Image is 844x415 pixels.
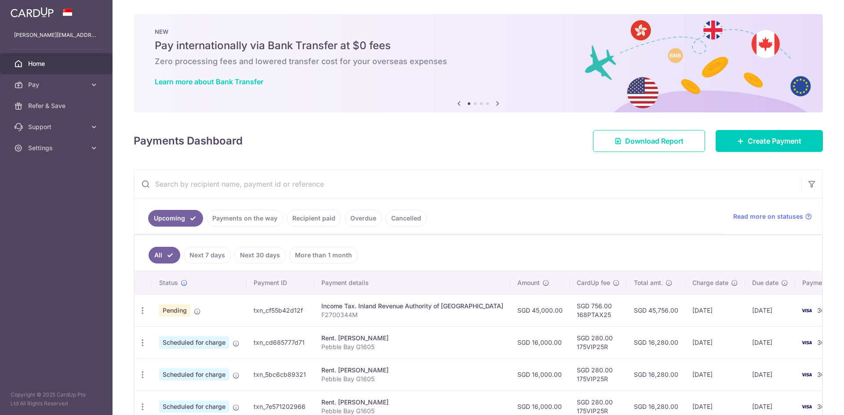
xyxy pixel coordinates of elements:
h4: Payments Dashboard [134,133,243,149]
td: [DATE] [685,358,745,390]
td: [DATE] [685,294,745,326]
td: txn_cf55b42d12f [247,294,314,326]
td: SGD 16,280.00 [627,326,685,358]
span: 3686 [817,371,833,378]
h5: Pay internationally via Bank Transfer at $0 fees [155,39,802,53]
td: [DATE] [745,294,795,326]
a: All [149,247,180,263]
span: Total amt. [634,278,663,287]
td: SGD 45,756.00 [627,294,685,326]
a: Learn more about Bank Transfer [155,77,263,86]
div: Rent. [PERSON_NAME] [321,334,503,343]
span: Scheduled for charge [159,401,229,413]
a: Cancelled [386,210,427,227]
div: Rent. [PERSON_NAME] [321,366,503,375]
span: Read more on statuses [733,212,803,221]
div: Income Tax. Inland Revenue Authority of [GEOGRAPHIC_DATA] [321,302,503,310]
td: [DATE] [745,358,795,390]
a: Read more on statuses [733,212,812,221]
th: Payment details [314,271,510,294]
a: Next 7 days [184,247,231,263]
td: SGD 16,000.00 [510,358,570,390]
a: Payments on the way [207,210,283,227]
img: Bank Card [798,369,815,380]
a: More than 1 month [289,247,358,263]
span: Status [159,278,178,287]
span: Scheduled for charge [159,336,229,349]
td: txn_5bc6cb89321 [247,358,314,390]
span: Home [28,59,86,68]
img: CardUp [11,7,54,18]
div: Rent. [PERSON_NAME] [321,398,503,407]
span: Pay [28,80,86,89]
span: Due date [752,278,779,287]
p: NEW [155,28,802,35]
a: Next 30 days [234,247,286,263]
a: Recipient paid [287,210,341,227]
p: Pebble Bay G1605 [321,375,503,383]
a: Download Report [593,130,705,152]
img: Bank Card [798,337,815,348]
span: CardUp fee [577,278,610,287]
iframe: Opens a widget where you can find more information [788,389,835,411]
td: SGD 16,280.00 [627,358,685,390]
span: Charge date [692,278,728,287]
td: SGD 16,000.00 [510,326,570,358]
span: Settings [28,144,86,152]
span: 3686 [817,307,833,314]
span: Support [28,123,86,131]
td: SGD 45,000.00 [510,294,570,326]
td: SGD 280.00 175VIP25R [570,326,627,358]
h6: Zero processing fees and lowered transfer cost for your overseas expenses [155,56,802,67]
a: Upcoming [148,210,203,227]
span: Create Payment [748,136,801,146]
th: Payment ID [247,271,314,294]
span: Amount [517,278,540,287]
td: txn_cd685777d71 [247,326,314,358]
p: Pebble Bay G1605 [321,343,503,351]
td: SGD 756.00 168PTAX25 [570,294,627,326]
p: [PERSON_NAME][EMAIL_ADDRESS][DOMAIN_NAME] [14,31,98,40]
span: Refer & Save [28,101,86,110]
td: [DATE] [685,326,745,358]
span: Download Report [625,136,684,146]
img: Bank Card [798,305,815,316]
input: Search by recipient name, payment id or reference [134,170,801,198]
a: Overdue [345,210,382,227]
img: Bank transfer banner [134,14,823,112]
span: Scheduled for charge [159,368,229,381]
a: Create Payment [716,130,823,152]
p: F2700344M [321,310,503,319]
td: SGD 280.00 175VIP25R [570,358,627,390]
span: 3686 [817,339,833,346]
td: [DATE] [745,326,795,358]
span: Pending [159,304,190,317]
